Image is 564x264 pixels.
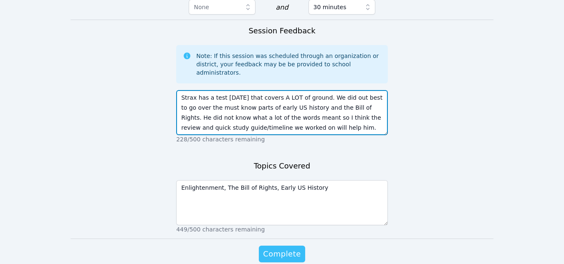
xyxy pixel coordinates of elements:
[263,248,301,260] span: Complete
[259,246,305,262] button: Complete
[176,90,388,135] textarea: Strax has a test [DATE] that covers A LOT of ground. We did out best to go over the must know par...
[196,52,381,77] div: Note: If this session was scheduled through an organization or district, your feedback may be be ...
[194,4,209,10] span: None
[176,225,388,234] p: 449/500 characters remaining
[314,2,346,12] span: 30 minutes
[176,180,388,225] textarea: Enlightenment, The Bill of Rights, Early US History
[276,3,288,13] div: and
[176,135,388,143] p: 228/500 characters remaining
[254,160,310,172] h3: Topics Covered
[248,25,315,37] h3: Session Feedback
